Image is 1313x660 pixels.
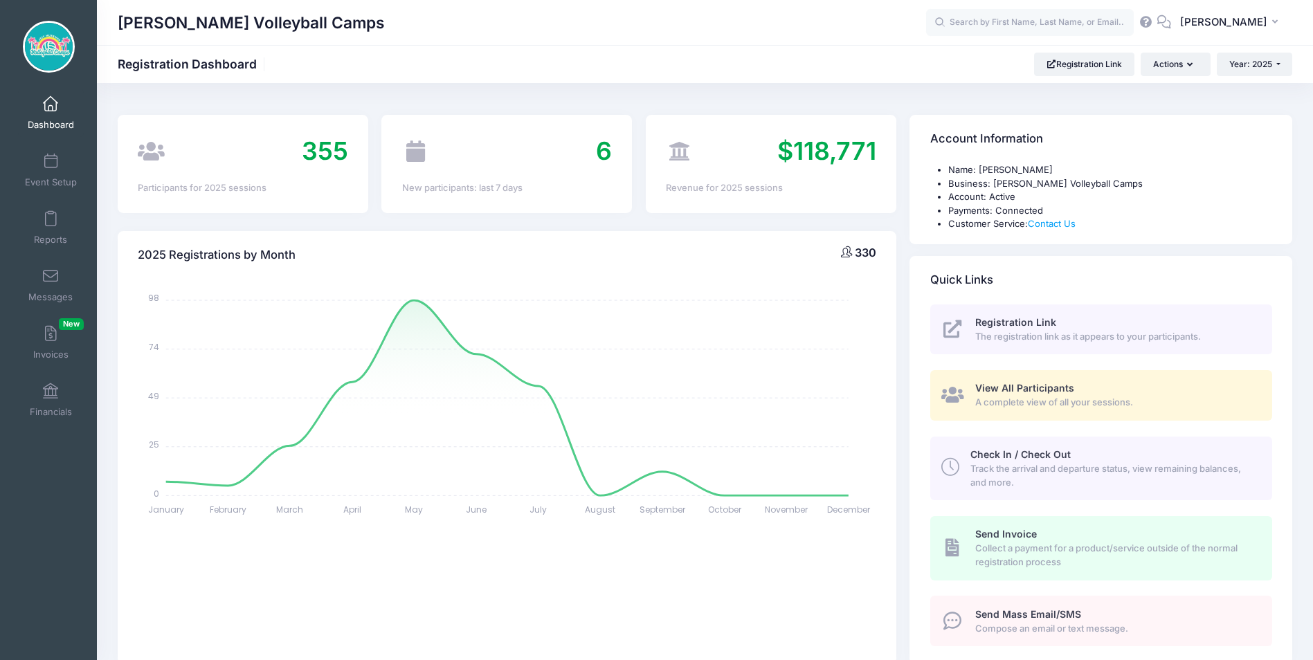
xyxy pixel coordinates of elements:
span: Collect a payment for a product/service outside of the normal registration process [975,542,1256,569]
a: Send Invoice Collect a payment for a product/service outside of the normal registration process [930,516,1272,580]
li: Name: [PERSON_NAME] [948,163,1272,177]
div: Revenue for 2025 sessions [666,181,876,195]
h4: 2025 Registrations by Month [138,235,296,275]
span: Dashboard [28,119,74,131]
span: [PERSON_NAME] [1180,15,1267,30]
li: Account: Active [948,190,1272,204]
button: Actions [1141,53,1210,76]
tspan: 49 [148,389,159,401]
span: A complete view of all your sessions. [975,396,1256,410]
tspan: 25 [149,439,159,450]
div: New participants: last 7 days [402,181,612,195]
span: Financials [30,406,72,418]
tspan: 98 [148,292,159,304]
button: [PERSON_NAME] [1171,7,1292,39]
tspan: November [765,504,808,515]
a: Registration Link The registration link as it appears to your participants. [930,304,1272,355]
span: Reports [34,234,67,246]
span: 330 [855,246,876,259]
li: Payments: Connected [948,204,1272,218]
span: Messages [28,291,73,303]
li: Business: [PERSON_NAME] Volleyball Camps [948,177,1272,191]
span: Year: 2025 [1229,59,1272,69]
a: Financials [18,376,84,424]
tspan: 0 [154,487,159,499]
img: Jeff Huebner Volleyball Camps [23,21,75,73]
tspan: May [406,504,424,515]
div: Participants for 2025 sessions [138,181,347,195]
tspan: December [827,504,871,515]
span: Check In / Check Out [970,448,1071,460]
input: Search by First Name, Last Name, or Email... [926,9,1134,37]
tspan: February [210,504,246,515]
span: View All Participants [975,382,1074,394]
span: Send Mass Email/SMS [975,608,1081,620]
span: $118,771 [777,136,876,166]
span: Event Setup [25,176,77,188]
tspan: July [529,504,547,515]
tspan: March [277,504,304,515]
a: Registration Link [1034,53,1134,76]
tspan: October [708,504,742,515]
span: Track the arrival and departure status, view remaining balances, and more. [970,462,1256,489]
span: 6 [596,136,612,166]
a: View All Participants A complete view of all your sessions. [930,370,1272,421]
button: Year: 2025 [1217,53,1292,76]
h1: Registration Dashboard [118,57,269,71]
a: InvoicesNew [18,318,84,367]
a: Dashboard [18,89,84,137]
a: Event Setup [18,146,84,194]
li: Customer Service: [948,217,1272,231]
tspan: August [585,504,615,515]
tspan: 74 [149,341,159,353]
h1: [PERSON_NAME] Volleyball Camps [118,7,385,39]
span: 355 [302,136,348,166]
span: Send Invoice [975,528,1037,540]
a: Contact Us [1028,218,1076,229]
h4: Account Information [930,120,1043,159]
tspan: April [343,504,361,515]
span: New [59,318,84,330]
span: Registration Link [975,316,1056,328]
span: The registration link as it appears to your participants. [975,330,1256,344]
a: Messages [18,261,84,309]
tspan: June [466,504,487,515]
a: Reports [18,203,84,252]
a: Check In / Check Out Track the arrival and departure status, view remaining balances, and more. [930,437,1272,500]
tspan: September [640,504,686,515]
a: Send Mass Email/SMS Compose an email or text message. [930,596,1272,646]
h4: Quick Links [930,260,993,300]
span: Invoices [33,349,69,360]
span: Compose an email or text message. [975,622,1256,636]
tspan: January [148,504,184,515]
